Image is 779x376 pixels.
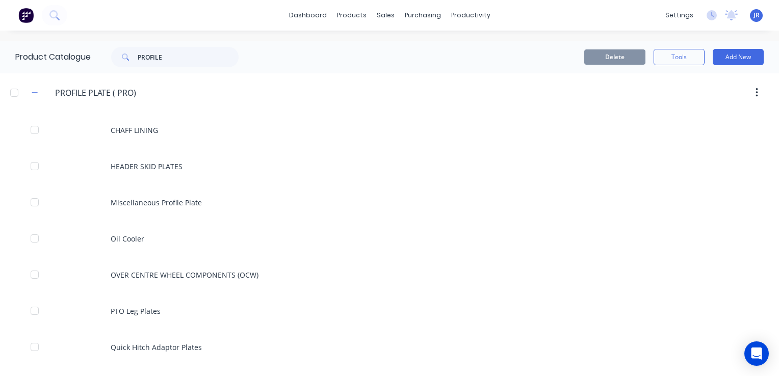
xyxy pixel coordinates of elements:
button: Tools [654,49,705,65]
div: Open Intercom Messenger [744,341,769,366]
div: settings [660,8,698,23]
div: products [332,8,372,23]
button: Add New [713,49,764,65]
img: Factory [18,8,34,23]
div: productivity [446,8,496,23]
span: JR [754,11,760,20]
div: purchasing [400,8,446,23]
a: dashboard [284,8,332,23]
input: Search... [138,47,239,67]
input: Enter category name [55,87,176,99]
div: sales [372,8,400,23]
button: Delete [584,49,645,65]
